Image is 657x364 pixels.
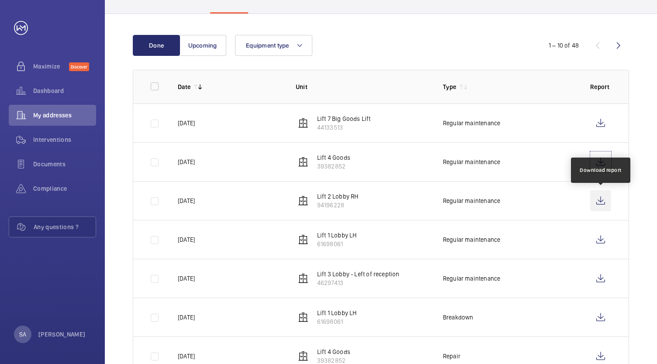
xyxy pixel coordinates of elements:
p: Lift 3 Lobby - Left of reception [317,270,400,278]
p: [DATE] [178,352,195,361]
p: Unit [296,82,429,91]
p: 61698061 [317,317,357,326]
p: 61698061 [317,240,357,248]
button: Equipment type [235,35,312,56]
p: Lift 4 Goods [317,347,350,356]
p: Date [178,82,190,91]
p: Breakdown [443,313,474,322]
p: [DATE] [178,158,195,166]
img: elevator.svg [298,234,308,245]
p: 46297413 [317,278,400,287]
span: Documents [33,160,96,168]
p: [DATE] [178,119,195,127]
img: elevator.svg [298,196,308,206]
p: Regular maintenance [443,158,500,166]
p: Report [590,82,611,91]
p: [DATE] [178,235,195,244]
img: elevator.svg [298,312,308,323]
p: [DATE] [178,313,195,322]
p: Type [443,82,456,91]
p: [DATE] [178,274,195,283]
p: Lift 1 Lobby LH [317,231,357,240]
p: Lift 2 Lobby RH [317,192,359,201]
img: elevator.svg [298,157,308,167]
button: Upcoming [179,35,226,56]
p: [PERSON_NAME] [38,330,86,339]
p: Lift 1 Lobby LH [317,309,357,317]
img: elevator.svg [298,273,308,284]
p: SA [19,330,26,339]
span: Maximize [33,62,69,71]
p: 44133513 [317,123,371,132]
img: elevator.svg [298,351,308,361]
p: Lift 7 Big Goods Lift [317,114,371,123]
div: Download report [580,166,622,174]
p: [DATE] [178,196,195,205]
span: Equipment type [246,42,289,49]
p: Regular maintenance [443,274,500,283]
span: Interventions [33,135,96,144]
img: elevator.svg [298,118,308,128]
p: Repair [443,352,460,361]
p: 39382852 [317,162,350,171]
p: Regular maintenance [443,196,500,205]
span: My addresses [33,111,96,120]
p: Lift 4 Goods [317,153,350,162]
button: Done [133,35,180,56]
span: Compliance [33,184,96,193]
p: Regular maintenance [443,235,500,244]
p: Regular maintenance [443,119,500,127]
span: Any questions ? [34,223,96,231]
div: 1 – 10 of 48 [549,41,579,50]
span: Discover [69,62,89,71]
p: 94196228 [317,201,359,209]
span: Dashboard [33,86,96,95]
